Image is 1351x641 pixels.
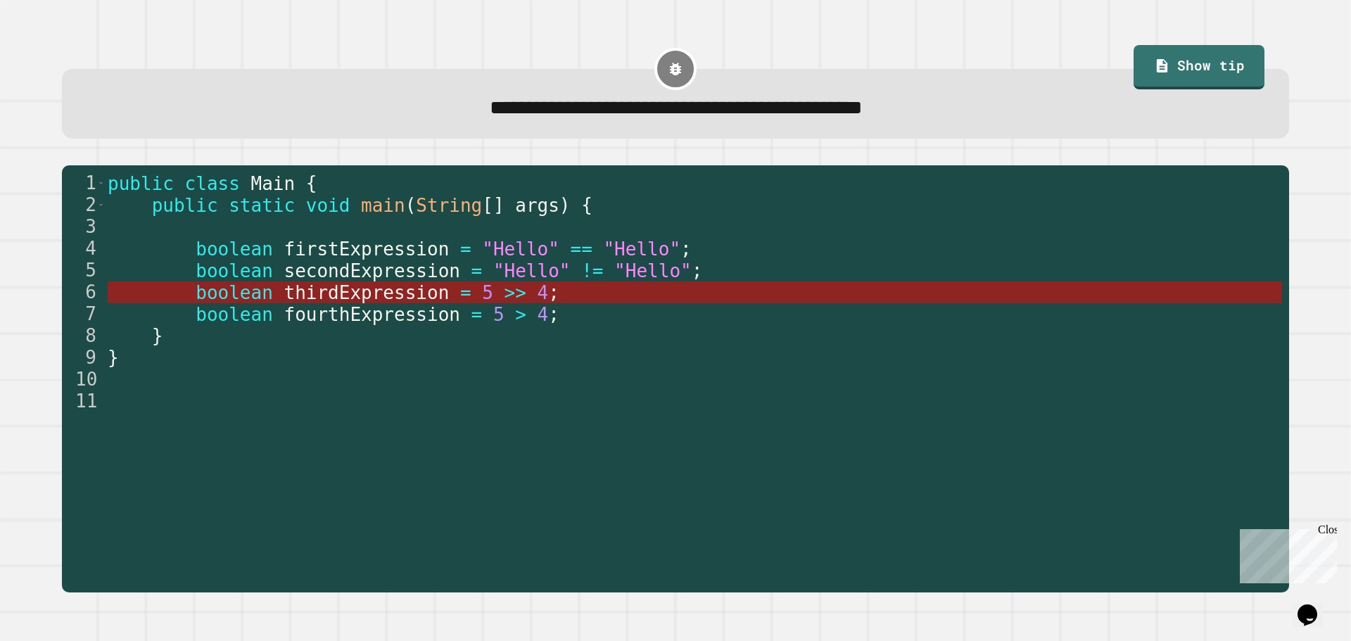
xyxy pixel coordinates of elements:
span: boolean [196,239,273,260]
span: = [471,260,483,281]
span: Main [251,173,296,194]
span: static [229,195,295,216]
span: boolean [196,304,273,325]
div: Chat with us now!Close [6,6,97,89]
div: 7 [62,303,106,325]
div: 4 [62,238,106,260]
div: 10 [62,369,106,391]
span: 4 [538,282,549,303]
span: boolean [196,260,273,281]
span: main [361,195,405,216]
div: 11 [62,391,106,412]
span: 5 [493,304,505,325]
span: public [108,173,174,194]
span: thirdExpression [284,282,450,303]
span: args [515,195,559,216]
div: 2 [62,194,106,216]
span: Toggle code folding, rows 1 through 9 [97,172,105,194]
iframe: chat widget [1292,585,1337,627]
span: 4 [538,304,549,325]
span: "Hello" [482,239,559,260]
span: void [306,195,350,216]
div: 3 [62,216,106,238]
iframe: chat widget [1234,523,1337,583]
a: Show tip [1134,45,1264,90]
span: >> [505,282,526,303]
span: public [152,195,218,216]
div: 9 [62,347,106,369]
span: String [417,195,483,216]
span: fourthExpression [284,304,460,325]
span: = [471,304,483,325]
span: "Hello" [493,260,571,281]
span: 5 [482,282,493,303]
span: == [571,239,592,260]
span: secondExpression [284,260,460,281]
span: > [515,304,526,325]
span: != [581,260,603,281]
div: 8 [62,325,106,347]
span: = [460,239,471,260]
span: firstExpression [284,239,450,260]
span: "Hello" [614,260,692,281]
span: Toggle code folding, rows 2 through 8 [97,194,105,216]
span: "Hello" [604,239,681,260]
div: 1 [62,172,106,194]
div: 5 [62,260,106,281]
span: class [185,173,240,194]
span: boolean [196,282,273,303]
span: = [460,282,471,303]
div: 6 [62,281,106,303]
